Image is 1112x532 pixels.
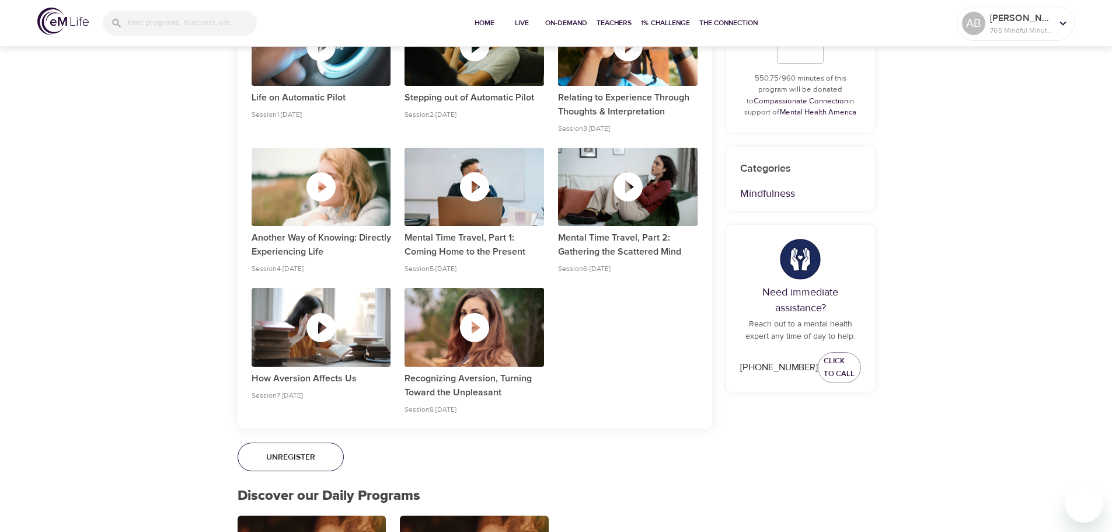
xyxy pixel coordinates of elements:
[962,12,985,35] div: AB
[740,284,861,316] p: Need immediate assistance?
[740,361,818,374] div: [PHONE_NUMBER]
[405,231,544,259] p: Mental Time Travel, Part 1: Coming Home to the Present
[405,371,544,399] p: Recognizing Aversion, Turning Toward the Unpleasant
[558,263,698,274] p: Session 6 · [DATE]
[252,91,391,105] p: Life on Automatic Pilot
[1065,485,1103,523] iframe: Button to launch messaging window
[558,91,698,119] p: Relating to Experience Through Thoughts & Interpretation
[740,161,861,176] p: Categories
[37,8,89,35] img: logo
[127,11,257,36] input: Find programs, teachers, etc...
[558,123,698,134] p: Session 3 · [DATE]
[252,231,391,259] p: Another Way of Knowing: Directly Experiencing Life
[252,109,391,120] p: Session 1 · [DATE]
[818,352,861,384] a: Click to Call
[405,91,544,105] p: Stepping out of Automatic Pilot
[780,239,821,280] img: hands.png
[266,450,315,465] span: Unregister
[990,11,1052,25] p: [PERSON_NAME]
[740,73,861,119] p: 550.75/960 minutes of this program will be donated to in support of
[641,17,690,29] span: 1% Challenge
[508,17,536,29] span: Live
[780,107,856,117] a: Mental Health America
[740,186,861,201] p: Mindfulness
[558,231,698,259] p: Mental Time Travel, Part 2: Gathering the Scattered Mind
[238,485,712,506] p: Discover our Daily Programs
[252,371,391,385] p: How Aversion Affects Us
[252,263,391,274] p: Session 4 · [DATE]
[990,25,1052,36] p: 765 Mindful Minutes
[699,17,758,29] span: The Connection
[470,17,499,29] span: Home
[597,17,632,29] span: Teachers
[405,404,544,415] p: Session 8 · [DATE]
[238,443,344,472] button: Unregister
[405,109,544,120] p: Session 2 · [DATE]
[754,96,848,106] a: Compassionate Connection
[740,318,861,343] p: Reach out to a mental health expert any time of day to help.
[545,17,587,29] span: On-Demand
[252,390,391,401] p: Session 7 · [DATE]
[405,263,544,274] p: Session 5 · [DATE]
[824,354,855,381] span: Click to Call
